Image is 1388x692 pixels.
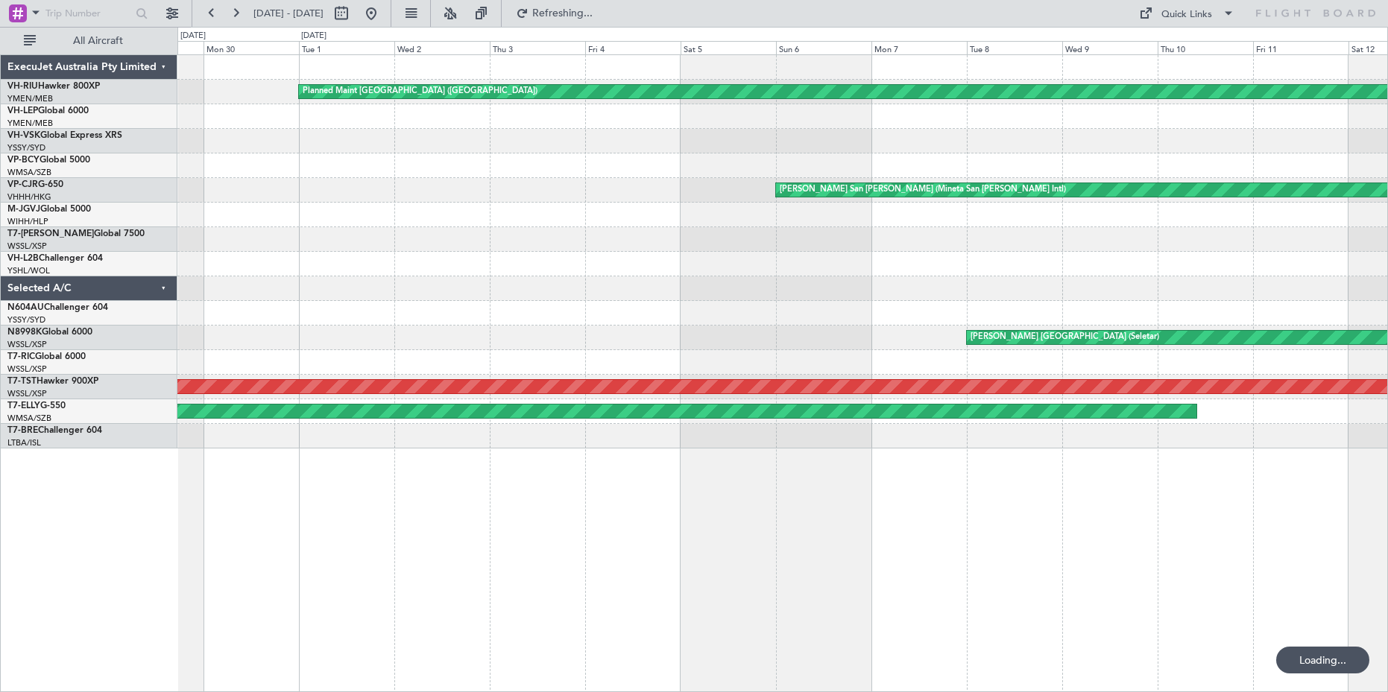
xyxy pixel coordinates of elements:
span: T7-RIC [7,352,35,361]
span: M-JGVJ [7,205,40,214]
span: T7-ELLY [7,401,40,410]
a: VP-CJRG-650 [7,180,63,189]
span: VP-CJR [7,180,38,189]
div: Sun 6 [776,41,871,54]
div: [DATE] [180,30,206,42]
div: Fri 4 [585,41,681,54]
a: WMSA/SZB [7,413,51,424]
a: YSHL/WOL [7,265,50,276]
div: Tue 8 [967,41,1062,54]
div: Tue 1 [299,41,394,54]
div: Sat 5 [681,41,776,54]
a: WSSL/XSP [7,364,47,375]
a: WMSA/SZB [7,167,51,178]
a: T7-BREChallenger 604 [7,426,102,435]
div: Wed 2 [394,41,490,54]
a: T7-TSTHawker 900XP [7,377,98,386]
a: VH-L2BChallenger 604 [7,254,103,263]
a: VHHH/HKG [7,191,51,203]
div: Mon 30 [204,41,299,54]
a: WIHH/HLP [7,216,48,227]
span: T7-[PERSON_NAME] [7,229,94,238]
span: VH-LEP [7,107,38,115]
a: VH-RIUHawker 800XP [7,82,100,91]
span: T7-BRE [7,426,38,435]
a: M-JGVJGlobal 5000 [7,205,91,214]
a: T7-RICGlobal 6000 [7,352,86,361]
span: VH-VSK [7,131,40,140]
span: N8998K [7,328,42,337]
a: WSSL/XSP [7,241,47,252]
span: VP-BCY [7,156,40,165]
div: [DATE] [301,30,327,42]
div: Loading... [1276,647,1369,673]
div: Mon 7 [871,41,967,54]
a: YSSY/SYD [7,314,45,326]
a: N604AUChallenger 604 [7,303,108,312]
span: [DATE] - [DATE] [253,7,324,20]
div: Thu 10 [1158,41,1253,54]
input: Trip Number [45,2,131,25]
span: VH-RIU [7,82,38,91]
a: VH-LEPGlobal 6000 [7,107,89,115]
a: T7-[PERSON_NAME]Global 7500 [7,229,145,238]
a: VH-VSKGlobal Express XRS [7,131,122,140]
a: YMEN/MEB [7,118,53,129]
div: Thu 3 [490,41,585,54]
div: Wed 9 [1062,41,1158,54]
div: Fri 11 [1253,41,1348,54]
div: Quick Links [1161,7,1212,22]
span: Refreshing... [531,8,594,19]
div: [PERSON_NAME] [GEOGRAPHIC_DATA] (Seletar) [971,326,1159,349]
span: VH-L2B [7,254,39,263]
span: N604AU [7,303,44,312]
a: VP-BCYGlobal 5000 [7,156,90,165]
a: T7-ELLYG-550 [7,401,66,410]
a: YMEN/MEB [7,93,53,104]
button: All Aircraft [16,29,162,53]
span: All Aircraft [39,36,157,46]
a: WSSL/XSP [7,339,47,350]
a: YSSY/SYD [7,142,45,153]
a: LTBA/ISL [7,437,41,448]
button: Quick Links [1132,1,1242,25]
button: Refreshing... [509,1,599,25]
span: T7-TST [7,377,37,386]
div: Planned Maint [GEOGRAPHIC_DATA] ([GEOGRAPHIC_DATA]) [303,80,537,103]
a: WSSL/XSP [7,388,47,399]
div: [PERSON_NAME] San [PERSON_NAME] (Mineta San [PERSON_NAME] Intl) [780,179,1066,201]
a: N8998KGlobal 6000 [7,328,92,337]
